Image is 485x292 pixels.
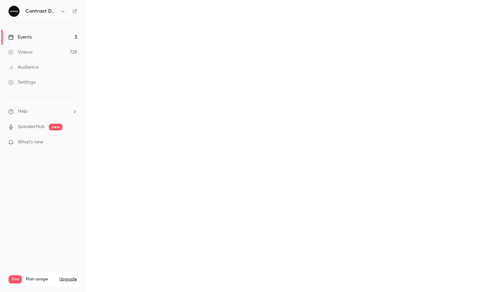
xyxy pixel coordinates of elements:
[8,108,77,115] li: help-dropdown-opener
[26,277,55,282] span: Plan usage
[8,79,36,86] div: Settings
[8,64,39,71] div: Audience
[8,49,32,56] div: Videos
[49,124,63,130] span: new
[25,8,57,15] h6: Contrast Demos
[18,139,43,146] span: What's new
[9,6,19,17] img: Contrast Demos
[9,275,22,283] span: Trial
[18,123,45,130] a: SpeakerHub
[8,34,32,41] div: Events
[59,277,77,282] button: Upgrade
[18,108,28,115] span: Help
